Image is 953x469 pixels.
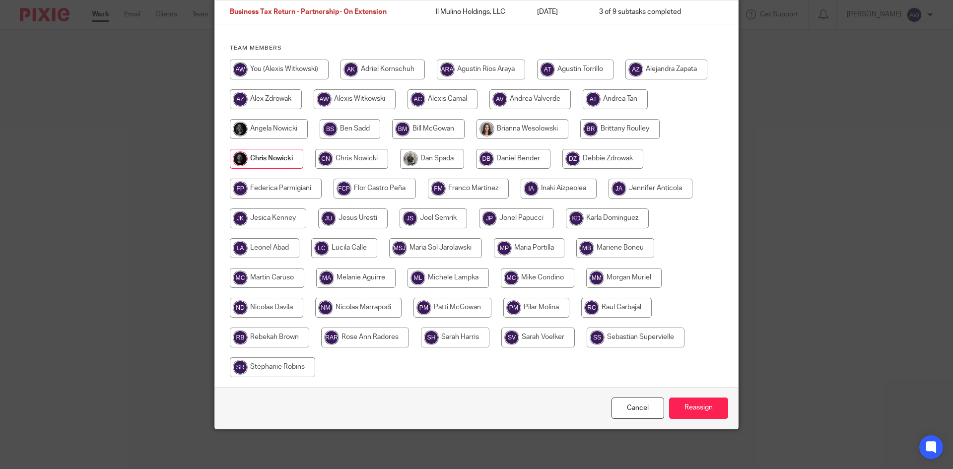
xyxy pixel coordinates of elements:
[537,7,580,17] p: [DATE]
[589,0,704,24] td: 3 of 9 subtasks completed
[612,398,664,419] a: Close this dialog window
[669,398,728,419] input: Reassign
[230,44,723,52] h4: Team members
[436,7,517,17] p: Il Mulino Holdings, LLC
[230,9,387,16] span: Business Tax Return - Partnership- On Extension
